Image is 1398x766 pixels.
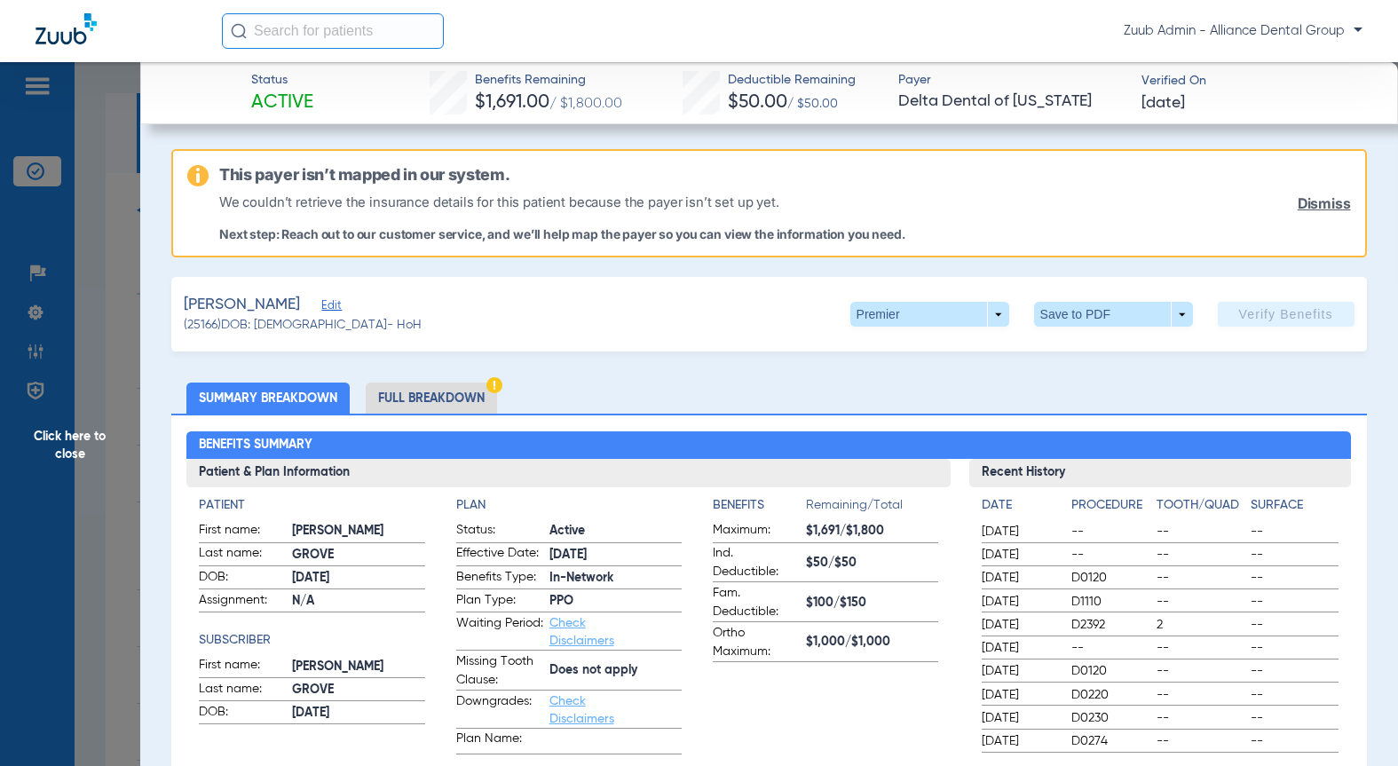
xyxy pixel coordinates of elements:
h4: Tooth/Quad [1157,496,1244,515]
span: [DATE] [292,569,424,588]
span: D0120 [1071,662,1150,680]
span: Missing Tooth Clause: [456,652,543,690]
span: -- [1157,546,1244,564]
span: [PERSON_NAME] [292,522,424,541]
span: Status [251,71,313,90]
app-breakdown-title: Surface [1251,496,1339,521]
h4: Date [982,496,1056,515]
span: Effective Date: [456,544,543,565]
span: -- [1251,593,1339,611]
span: Assignment: [199,591,286,612]
span: Does not apply [549,661,682,680]
img: warning-icon [187,165,209,186]
span: Remaining/Total [806,496,938,521]
span: -- [1251,662,1339,680]
span: $50.00 [728,93,787,112]
span: -- [1157,523,1244,541]
span: [DATE] [1141,92,1185,115]
span: -- [1157,732,1244,750]
p: We couldn’t retrieve the insurance details for this patient because the payer isn’t set up yet. [219,192,905,212]
app-breakdown-title: Date [982,496,1056,521]
img: Hazard [486,377,502,393]
span: [DATE] [982,523,1056,541]
img: Zuub Logo [36,13,97,44]
span: Maximum: [713,521,800,542]
span: (25166) DOB: [DEMOGRAPHIC_DATA] - HoH [184,316,422,335]
span: N/A [292,592,424,611]
span: -- [1251,732,1339,750]
span: -- [1071,546,1150,564]
span: -- [1157,569,1244,587]
span: Plan Type: [456,591,543,612]
span: -- [1157,593,1244,611]
h4: Subscriber [199,631,424,650]
span: [DATE] [982,569,1056,587]
span: [DATE] [982,616,1056,634]
span: Active [251,91,313,115]
span: $1,691/$1,800 [806,522,938,541]
span: -- [1251,709,1339,727]
span: Ortho Maximum: [713,624,800,661]
span: [DATE] [292,704,424,723]
h4: Plan [456,496,682,515]
h4: Surface [1251,496,1339,515]
span: DOB: [199,703,286,724]
span: Fam. Deductible: [713,584,800,621]
a: Dismiss [1298,195,1351,212]
h4: Procedure [1071,496,1150,515]
span: Benefits Remaining [475,71,622,90]
span: -- [1157,639,1244,657]
span: [PERSON_NAME] [292,658,424,676]
span: D0220 [1071,686,1150,704]
span: D1110 [1071,593,1150,611]
span: $100/$150 [806,594,938,612]
h3: Patient & Plan Information [186,459,950,487]
span: -- [1251,523,1339,541]
span: Deductible Remaining [728,71,856,90]
span: [DATE] [982,593,1056,611]
span: / $1,800.00 [549,97,622,111]
input: Search for patients [222,13,444,49]
span: -- [1071,523,1150,541]
span: -- [1251,639,1339,657]
span: GROVE [292,546,424,565]
span: Payer [898,71,1126,90]
span: Status: [456,521,543,542]
span: -- [1157,662,1244,680]
span: GROVE [292,681,424,699]
span: In-Network [549,569,682,588]
span: -- [1251,569,1339,587]
button: Save to PDF [1034,302,1193,327]
app-breakdown-title: Benefits [713,496,806,521]
span: Active [549,522,682,541]
span: First name: [199,521,286,542]
span: [PERSON_NAME] [184,294,300,316]
span: D0230 [1071,709,1150,727]
span: Waiting Period: [456,614,543,650]
span: [DATE] [982,686,1056,704]
h4: Patient [199,496,424,515]
li: Summary Breakdown [186,383,350,414]
a: Check Disclaimers [549,695,614,725]
app-breakdown-title: Procedure [1071,496,1150,521]
span: -- [1251,546,1339,564]
span: Delta Dental of [US_STATE] [898,91,1126,113]
h2: Benefits Summary [186,431,1351,460]
span: Benefits Type: [456,568,543,589]
span: -- [1157,686,1244,704]
span: $1,691.00 [475,93,549,112]
span: First name: [199,656,286,677]
span: Last name: [199,544,286,565]
span: 2 [1157,616,1244,634]
h6: This payer isn’t mapped in our system. [219,165,509,185]
span: D0120 [1071,569,1150,587]
p: Next step: Reach out to our customer service, and we’ll help map the payer so you can view the in... [219,226,905,241]
span: Zuub Admin - Alliance Dental Group [1124,22,1362,40]
span: Edit [321,299,337,316]
span: Last name: [199,680,286,701]
span: DOB: [199,568,286,589]
a: Check Disclaimers [549,617,614,647]
span: -- [1251,616,1339,634]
